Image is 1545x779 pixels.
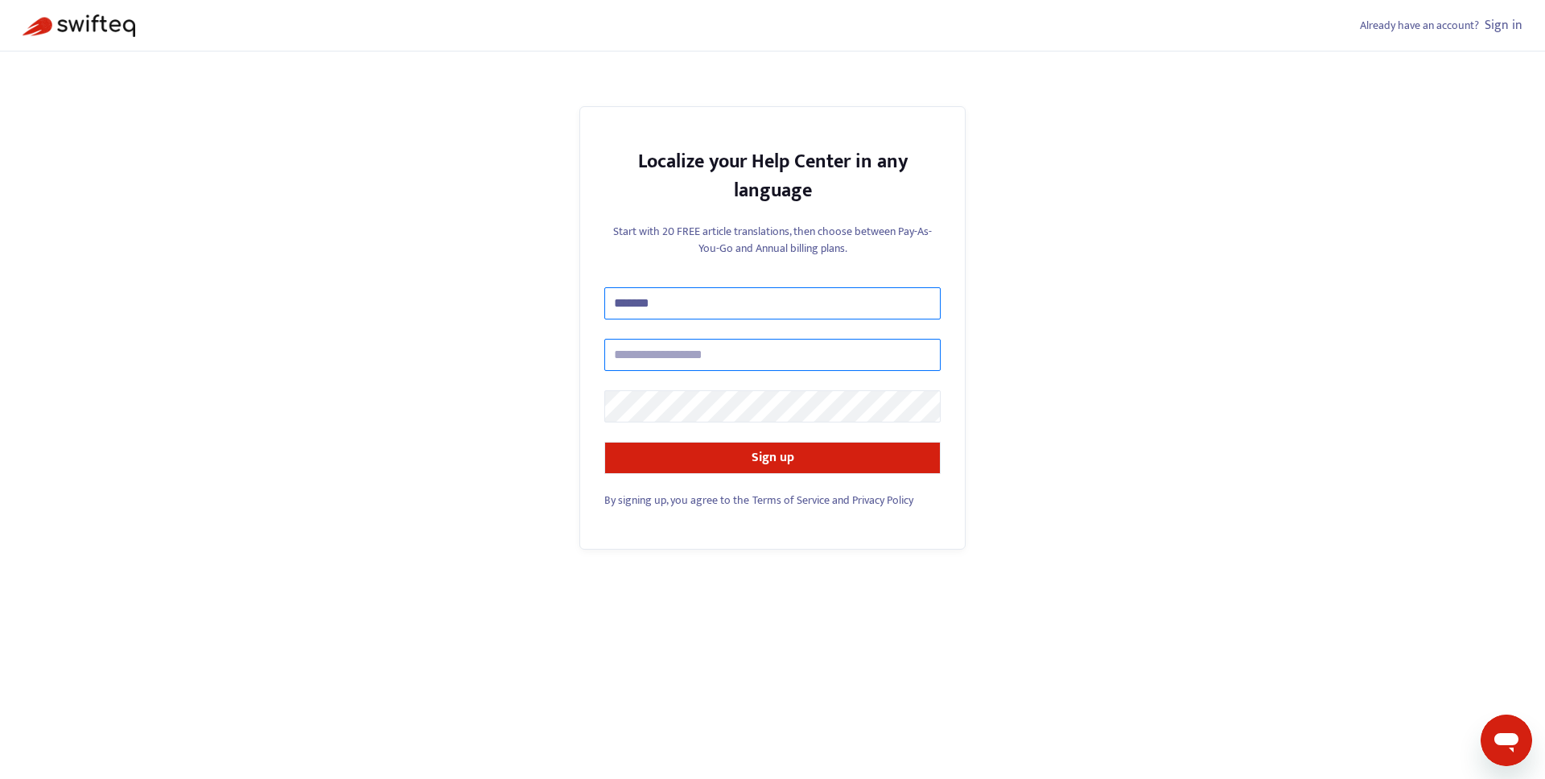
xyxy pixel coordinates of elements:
span: By signing up, you agree to the [604,491,749,509]
strong: Sign up [752,447,794,468]
p: Start with 20 FREE article translations, then choose between Pay-As-You-Go and Annual billing plans. [604,223,941,257]
strong: Localize your Help Center in any language [638,146,908,207]
a: Terms of Service [752,491,830,509]
button: Sign up [604,442,941,474]
img: Swifteq [23,14,135,37]
span: Already have an account? [1360,16,1479,35]
a: Sign in [1485,14,1522,36]
iframe: Bouton de lancement de la fenêtre de messagerie [1481,715,1532,766]
div: and [604,492,941,509]
a: Privacy Policy [852,491,913,509]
